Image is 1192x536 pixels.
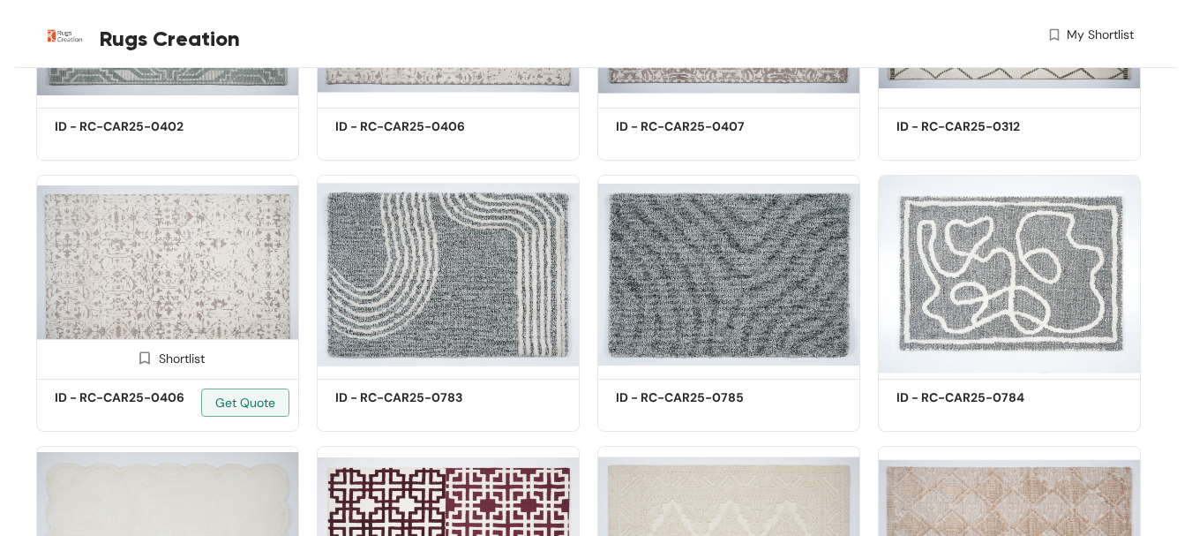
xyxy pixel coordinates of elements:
div: Shortlist [131,349,205,366]
h5: ID - RC-CAR25-0784 [896,389,1046,407]
h5: ID - RC-CAR25-0785 [616,389,766,407]
span: Get Quote [215,393,275,412]
h5: ID - RC-CAR25-0402 [55,117,205,136]
h5: ID - RC-CAR25-0406 [335,117,485,136]
h5: ID - RC-CAR25-0312 [896,117,1046,136]
span: My Shortlist [1067,26,1134,44]
img: Shortlist [136,350,153,366]
img: 4b3a9789-9b06-4cc1-9b52-a2b2c16e24a3 [878,175,1141,374]
button: Get Quote [201,389,289,417]
img: 17fb429e-53a0-4631-aff9-c53fc24c6d55 [36,175,299,374]
img: wishlist [1046,26,1062,44]
span: Rugs Creation [100,23,240,55]
img: 60cbcaeb-ab03-4c21-a2c4-8751bb7342a8 [317,175,580,374]
h5: ID - RC-CAR25-0783 [335,389,485,407]
h5: ID - RC-CAR25-0407 [616,117,766,136]
img: 47fbea86-dcd4-4023-a275-b6d92786d8d8 [597,175,860,374]
img: Buyer Portal [36,7,94,64]
h5: ID - RC-CAR25-0406 [55,389,205,407]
